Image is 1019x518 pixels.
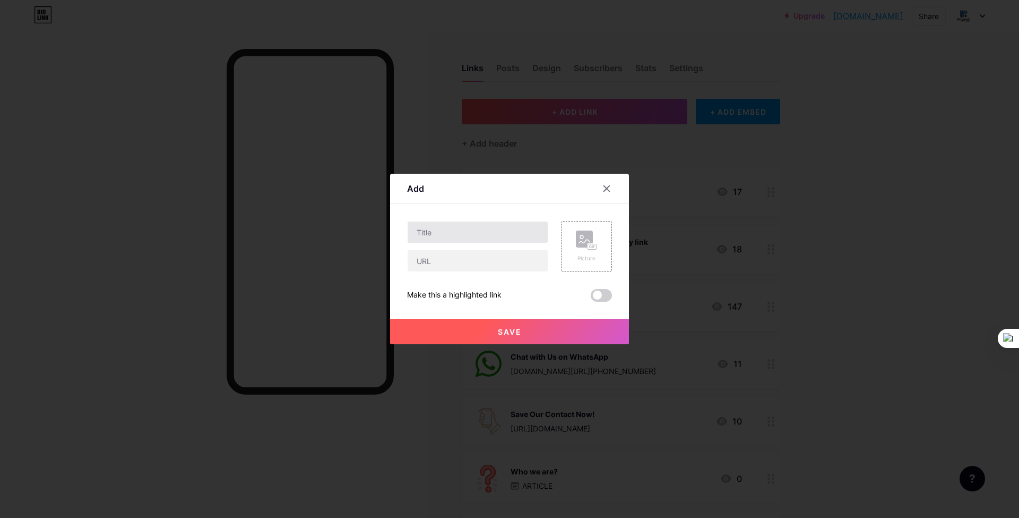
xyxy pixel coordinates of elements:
button: Save [390,319,629,344]
input: URL [408,250,548,271]
input: Title [408,222,548,243]
div: Make this a highlighted link [407,289,502,302]
div: Picture [576,254,597,262]
div: Add [407,182,424,195]
span: Save [498,327,522,336]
